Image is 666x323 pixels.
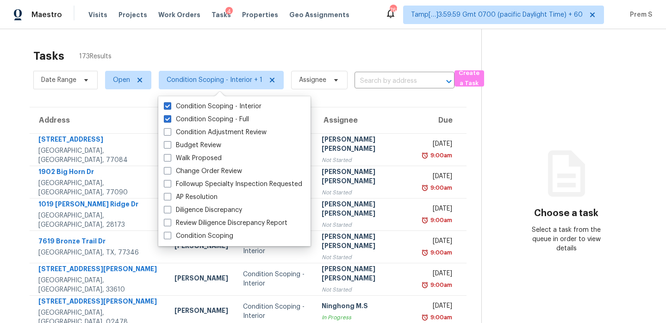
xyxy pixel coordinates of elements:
div: 9:00am [429,248,452,257]
div: Condition Scoping - Interior [243,302,307,321]
div: [STREET_ADDRESS][PERSON_NAME] [38,264,160,276]
img: Overdue Alarm Icon [421,183,429,193]
label: Walk Proposed [164,154,222,163]
div: In Progress [322,313,409,322]
th: Address [30,107,167,133]
div: 761 [390,6,396,15]
span: Prem S [626,10,652,19]
label: Condition Scoping [164,231,233,241]
div: [DATE] [424,269,452,280]
div: [GEOGRAPHIC_DATA], [GEOGRAPHIC_DATA], 33610 [38,276,160,294]
div: [PERSON_NAME] [174,306,228,317]
div: [DATE] [424,139,452,151]
img: Overdue Alarm Icon [421,248,429,257]
span: Open [113,75,130,85]
input: Search by address [355,74,429,88]
div: [STREET_ADDRESS] [38,135,160,146]
div: [PERSON_NAME] [PERSON_NAME] [322,167,409,188]
div: Select a task from the queue in order to view details [524,225,609,253]
div: Not Started [322,188,409,197]
div: Not Started [322,155,409,165]
label: Review Diligence Discrepancy Report [164,218,287,228]
div: [PERSON_NAME] [PERSON_NAME] [322,232,409,253]
span: Work Orders [158,10,200,19]
div: Condition Scoping - Interior [243,270,307,288]
span: Assignee [299,75,326,85]
div: 4 [225,7,233,16]
div: [DATE] [424,236,452,248]
span: Projects [118,10,147,19]
div: [DATE] [424,172,452,183]
img: Overdue Alarm Icon [421,313,429,322]
label: Followup Specialty Inspection Requested [164,180,302,189]
div: [GEOGRAPHIC_DATA], TX, 77346 [38,248,160,257]
div: [PERSON_NAME] [PERSON_NAME] [322,264,409,285]
div: 7619 Bronze Trail Dr [38,236,160,248]
button: Create a Task [454,70,484,87]
div: Not Started [322,220,409,230]
label: AP Resolution [164,193,218,202]
span: Tasks [212,12,231,18]
div: [PERSON_NAME] [174,241,228,253]
img: Overdue Alarm Icon [421,280,429,290]
span: Properties [242,10,278,19]
button: Open [442,75,455,88]
span: Condition Scoping - Interior + 1 [167,75,262,85]
div: Condition Scoping - Interior [243,237,307,256]
label: Diligence Discrepancy [164,205,242,215]
h3: Choose a task [534,209,598,218]
span: 173 Results [79,52,112,61]
th: Assignee [314,107,417,133]
div: 9:00am [429,216,452,225]
div: [PERSON_NAME] [174,273,228,285]
div: Not Started [322,253,409,262]
span: Visits [88,10,107,19]
div: 9:00am [429,280,452,290]
th: Due [417,107,467,133]
label: Condition Adjustment Review [164,128,267,137]
span: Create a Task [459,68,479,89]
span: Geo Assignments [289,10,349,19]
label: Budget Review [164,141,221,150]
label: Condition Scoping - Full [164,115,249,124]
span: Date Range [41,75,76,85]
div: [DATE] [424,204,452,216]
div: 1019 [PERSON_NAME] Ridge Dr [38,199,160,211]
div: [GEOGRAPHIC_DATA], [GEOGRAPHIC_DATA], 77090 [38,179,160,197]
div: [GEOGRAPHIC_DATA], [GEOGRAPHIC_DATA], 77084 [38,146,160,165]
div: [PERSON_NAME] [PERSON_NAME] [322,199,409,220]
div: 9:00am [429,151,452,160]
h2: Tasks [33,51,64,61]
label: Change Order Review [164,167,242,176]
span: Tamp[…]3:59:59 Gmt 0700 (pacific Daylight Time) + 60 [411,10,583,19]
div: [GEOGRAPHIC_DATA], [GEOGRAPHIC_DATA], 28173 [38,211,160,230]
div: [DATE] [424,301,452,313]
div: Not Started [322,285,409,294]
img: Overdue Alarm Icon [421,151,429,160]
img: Overdue Alarm Icon [421,216,429,225]
div: [PERSON_NAME] [PERSON_NAME] [322,135,409,155]
div: 9:00am [429,183,452,193]
div: [STREET_ADDRESS][PERSON_NAME] [38,297,160,308]
span: Maestro [31,10,62,19]
div: Ninghong M.S [322,301,409,313]
div: 1902 Big Horn Dr [38,167,160,179]
label: Condition Scoping - Interior [164,102,261,111]
div: 9:00am [429,313,452,322]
